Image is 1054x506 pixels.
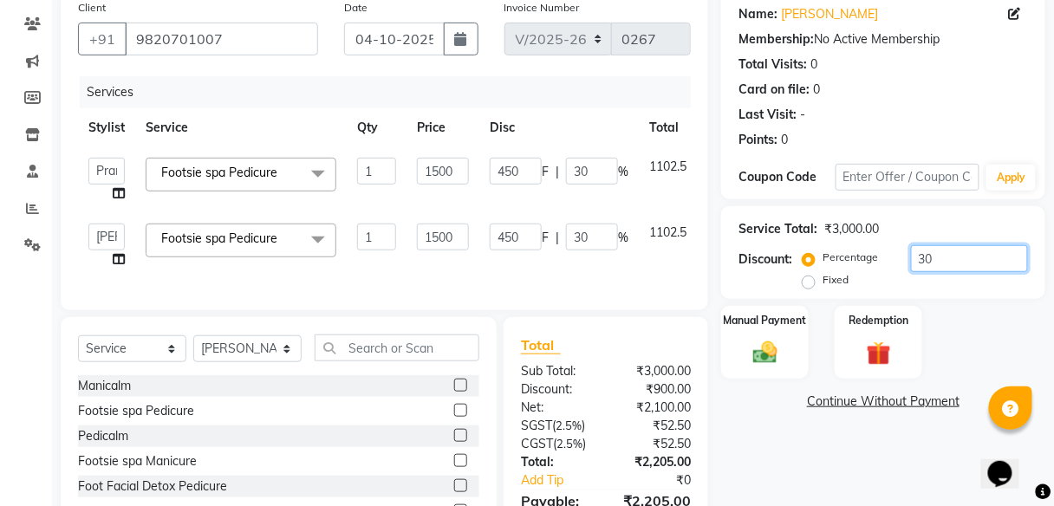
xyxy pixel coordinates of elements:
[810,55,817,74] div: 0
[556,418,582,432] span: 2.5%
[738,81,810,99] div: Card on file:
[556,229,559,247] span: |
[508,453,606,471] div: Total:
[78,23,127,55] button: +91
[738,5,777,23] div: Name:
[161,230,277,246] span: Footsie spa Pedicure
[508,417,606,435] div: ( )
[836,164,980,191] input: Enter Offer / Coupon Code
[521,436,553,451] span: CGST
[508,435,606,453] div: ( )
[622,471,704,490] div: ₹0
[78,377,131,395] div: Manicalm
[407,108,479,147] th: Price
[315,334,479,361] input: Search or Scan
[556,437,582,451] span: 2.5%
[606,417,704,435] div: ₹52.50
[606,453,704,471] div: ₹2,205.00
[813,81,820,99] div: 0
[738,30,814,49] div: Membership:
[981,437,1037,489] iframe: chat widget
[738,168,835,186] div: Coupon Code
[738,220,817,238] div: Service Total:
[78,477,227,496] div: Foot Facial Detox Pedicure
[521,336,561,354] span: Total
[849,313,908,328] label: Redemption
[823,250,878,265] label: Percentage
[649,224,686,240] span: 1102.5
[986,165,1036,191] button: Apply
[724,313,807,328] label: Manual Payment
[556,163,559,181] span: |
[606,399,704,417] div: ₹2,100.00
[78,452,197,470] div: Footsie spa Manicure
[649,159,686,174] span: 1102.5
[738,131,777,149] div: Points:
[508,399,606,417] div: Net:
[824,220,879,238] div: ₹3,000.00
[639,108,697,147] th: Total
[508,471,622,490] a: Add Tip
[606,435,704,453] div: ₹52.50
[738,250,792,269] div: Discount:
[781,131,788,149] div: 0
[618,163,628,181] span: %
[738,30,1028,49] div: No Active Membership
[823,272,849,288] label: Fixed
[606,380,704,399] div: ₹900.00
[738,106,797,124] div: Last Visit:
[738,55,807,74] div: Total Visits:
[347,108,407,147] th: Qty
[800,106,805,124] div: -
[78,402,194,420] div: Footsie spa Pedicure
[781,5,878,23] a: [PERSON_NAME]
[508,380,606,399] div: Discount:
[508,362,606,380] div: Sub Total:
[80,76,704,108] div: Services
[78,108,135,147] th: Stylist
[277,230,285,246] a: x
[135,108,347,147] th: Service
[277,165,285,180] a: x
[161,165,277,180] span: Footsie spa Pedicure
[725,392,1042,411] a: Continue Without Payment
[521,418,552,433] span: SGST
[606,362,704,380] div: ₹3,000.00
[859,339,899,369] img: _gift.svg
[745,339,785,367] img: _cash.svg
[542,229,549,247] span: F
[78,427,128,445] div: Pedicalm
[125,23,318,55] input: Search by Name/Mobile/Email/Code
[542,163,549,181] span: F
[618,229,628,247] span: %
[479,108,639,147] th: Disc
